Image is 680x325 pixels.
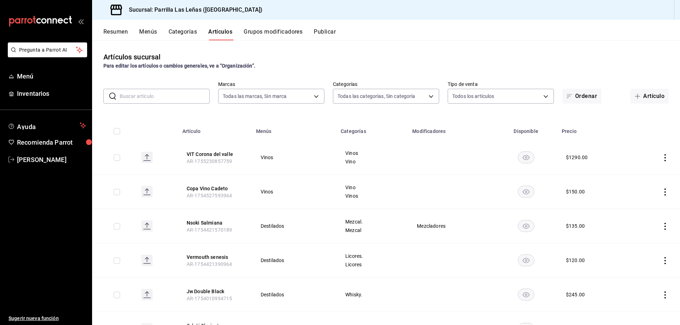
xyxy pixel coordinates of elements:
span: AR-1754421390964 [187,261,232,267]
span: Licores [345,262,399,267]
span: Ayuda [17,121,77,130]
span: AR-1754010994715 [187,296,232,301]
span: Vinos [345,151,399,156]
button: availability-product [518,151,534,163]
th: Categorías [336,118,408,140]
th: Menús [252,118,336,140]
h3: Sucursal: Parrilla Las Leñas ([GEOGRAPHIC_DATA]) [123,6,262,14]
div: $ 120.00 [566,257,585,264]
span: Destilados [261,224,328,228]
span: Todos los artículos [452,93,494,100]
input: Buscar artículo [120,89,210,103]
span: Vinos [261,189,328,194]
span: Vino [345,185,399,190]
label: Categorías [333,82,439,87]
a: Pregunta a Parrot AI [5,51,87,59]
button: Grupos modificadores [244,28,302,40]
div: Artículos sucursal [103,52,160,62]
button: edit-product-location [187,219,243,226]
span: Mezcal. [345,219,399,224]
button: availability-product [518,186,534,198]
button: actions [662,223,669,230]
div: $ 150.00 [566,188,585,195]
span: Destilados [261,258,328,263]
button: availability-product [518,254,534,266]
span: Vinos [261,155,328,160]
button: Artículo [630,89,669,104]
label: Tipo de venta [448,82,554,87]
button: Menús [139,28,157,40]
button: availability-product [518,289,534,301]
span: Todas las marcas, Sin marca [223,93,287,100]
button: actions [662,154,669,161]
span: Todas las categorías, Sin categoría [338,93,415,100]
button: edit-product-location [187,288,243,295]
span: Inventarios [17,89,86,98]
span: Whisky. [345,292,399,297]
button: Categorías [169,28,197,40]
button: actions [662,257,669,264]
span: Pregunta a Parrot AI [19,46,76,54]
strong: Para editar los artículos o cambios generales, ve a “Organización”. [103,63,255,69]
button: edit-product-location [187,254,243,261]
th: Disponible [494,118,557,140]
span: AR-1754527593964 [187,193,232,198]
span: Mezcal [345,228,399,233]
button: Resumen [103,28,128,40]
label: Marcas [218,82,324,87]
th: Artículo [178,118,252,140]
span: Mezcladores [417,224,486,228]
span: Licores. [345,254,399,259]
button: Ordenar [562,89,601,104]
button: actions [662,188,669,196]
span: Sugerir nueva función [8,315,86,322]
th: Modificadores [408,118,494,140]
div: $ 135.00 [566,222,585,230]
button: Publicar [314,28,336,40]
span: [PERSON_NAME] [17,155,86,164]
span: Destilados [261,292,328,297]
div: $ 245.00 [566,291,585,298]
button: actions [662,291,669,298]
th: Precio [557,118,630,140]
span: Recomienda Parrot [17,138,86,147]
button: edit-product-location [187,185,243,192]
span: AR-1754421570189 [187,227,232,233]
div: navigation tabs [103,28,680,40]
span: AR-1755230857759 [187,158,232,164]
button: edit-product-location [187,151,243,158]
span: Menú [17,71,86,81]
span: Vinos [345,193,399,198]
button: Pregunta a Parrot AI [8,42,87,57]
span: Vino [345,159,399,164]
button: open_drawer_menu [78,18,84,24]
div: $ 1290.00 [566,154,588,161]
button: Artículos [208,28,232,40]
button: availability-product [518,220,534,232]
